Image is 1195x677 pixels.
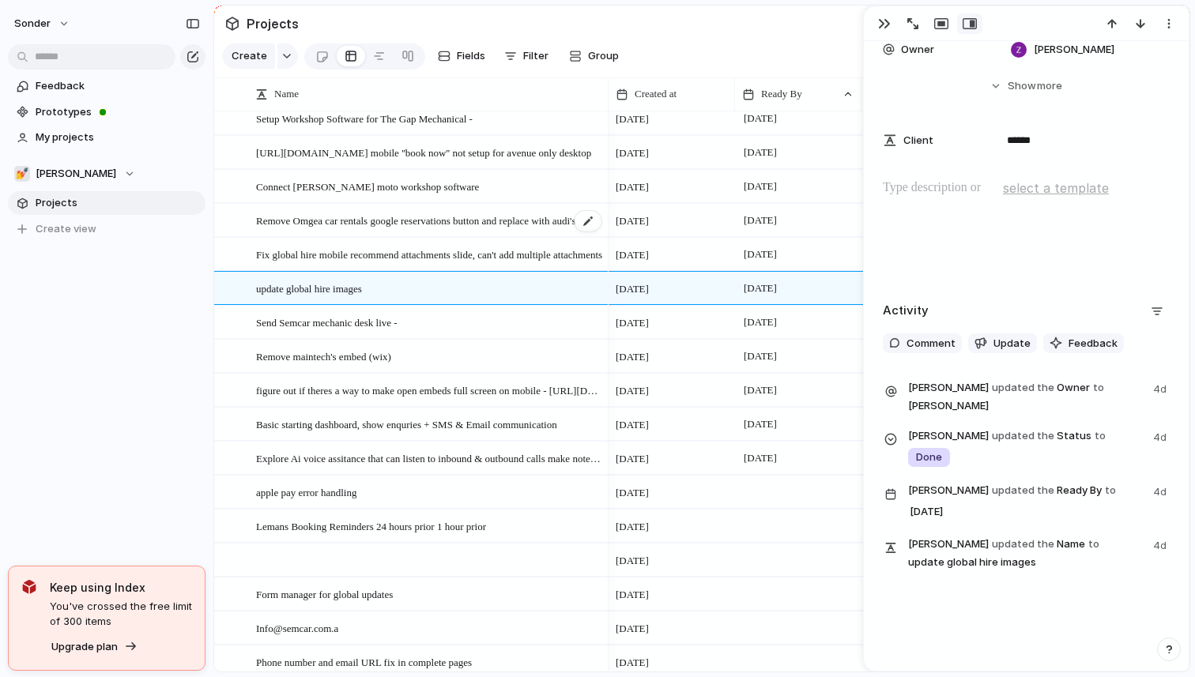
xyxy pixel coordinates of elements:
[740,449,781,468] span: [DATE]
[7,11,78,36] button: sonder
[908,481,1144,523] span: Ready By
[1153,378,1170,397] span: 4d
[256,449,603,467] span: Explore Ai voice assitance that can listen to inbound & outbound calls make notes and add to aven...
[561,43,627,69] button: Group
[1008,78,1036,94] span: Show
[740,279,781,298] span: [DATE]
[498,43,555,69] button: Filter
[1034,42,1114,58] span: [PERSON_NAME]
[916,449,942,465] span: Done
[14,166,30,182] div: 💅
[36,130,200,145] span: My projects
[256,279,362,297] span: update global hire images
[1037,78,1062,94] span: more
[740,143,781,162] span: [DATE]
[761,86,802,102] span: Ready By
[883,302,929,320] h2: Activity
[457,48,485,64] span: Fields
[616,247,649,263] span: [DATE]
[222,43,275,69] button: Create
[616,281,649,297] span: [DATE]
[616,587,649,603] span: [DATE]
[274,86,299,102] span: Name
[616,655,649,671] span: [DATE]
[908,380,989,396] span: [PERSON_NAME]
[256,177,479,195] span: Connect [PERSON_NAME] moto workshop software
[256,653,472,671] span: Phone number and email URL fix in complete pages
[1153,481,1170,500] span: 4d
[256,585,393,603] span: Form manager for global updates
[992,536,1054,552] span: updated the
[616,111,649,127] span: [DATE]
[8,191,205,215] a: Projects
[908,398,989,414] span: [PERSON_NAME]
[993,336,1031,352] span: Update
[50,579,192,596] span: Keep using Index
[883,333,962,354] button: Comment
[1069,336,1118,352] span: Feedback
[243,9,302,38] span: Projects
[906,502,948,521] span: [DATE]
[992,483,1054,498] span: updated the
[740,211,781,230] span: [DATE]
[740,415,781,434] span: [DATE]
[256,483,356,501] span: apple pay error handling
[616,315,649,331] span: [DATE]
[1153,427,1170,446] span: 4d
[901,42,934,58] span: Owner
[992,380,1054,396] span: updated the
[968,333,1037,354] button: Update
[903,133,933,149] span: Client
[992,428,1054,444] span: updated the
[8,126,205,149] a: My projects
[616,451,649,467] span: [DATE]
[1088,536,1099,552] span: to
[616,349,649,365] span: [DATE]
[8,74,205,98] a: Feedback
[635,86,677,102] span: Created at
[740,347,781,366] span: [DATE]
[908,483,989,498] span: [PERSON_NAME]
[616,213,649,229] span: [DATE]
[616,553,649,569] span: [DATE]
[883,72,1170,100] button: Showmore
[8,217,205,241] button: Create view
[8,100,205,124] a: Prototypes
[1001,176,1111,200] button: select a template
[256,381,603,399] span: figure out if theres a way to make open embeds full screen on mobile - [URL][DOMAIN_NAME]
[907,336,956,352] span: Comment
[36,221,96,237] span: Create view
[232,48,267,64] span: Create
[256,211,603,229] span: Remove Omgea car rentals google reservations button and replace with audi's updated one in sheets
[908,428,989,444] span: [PERSON_NAME]
[908,378,1144,414] span: Owner
[616,417,649,433] span: [DATE]
[616,179,649,195] span: [DATE]
[740,245,781,264] span: [DATE]
[256,143,591,161] span: [URL][DOMAIN_NAME] mobile ''book now'' not setup for avenue only desktop
[588,48,619,64] span: Group
[36,195,200,211] span: Projects
[616,145,649,161] span: [DATE]
[432,43,492,69] button: Fields
[256,347,391,365] span: Remove maintech's embed (wix)
[740,313,781,332] span: [DATE]
[1043,333,1124,354] button: Feedback
[740,381,781,400] span: [DATE]
[740,109,781,128] span: [DATE]
[8,162,205,186] button: 💅[PERSON_NAME]
[256,517,486,535] span: Lemans Booking Reminders 24 hours prior 1 hour prior
[908,536,989,552] span: [PERSON_NAME]
[1105,483,1116,498] span: to
[908,535,1144,570] span: Name update global hire images
[36,78,200,94] span: Feedback
[36,166,116,182] span: [PERSON_NAME]
[256,313,398,331] span: Send Semcar mechanic desk live -
[1093,380,1104,396] span: to
[616,621,649,637] span: [DATE]
[51,639,118,655] span: Upgrade plan
[14,16,51,32] span: sonder
[256,619,338,637] span: Info@semcar.com.a
[36,104,200,120] span: Prototypes
[256,109,473,127] span: Setup Workshop Software for The Gap Mechanical -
